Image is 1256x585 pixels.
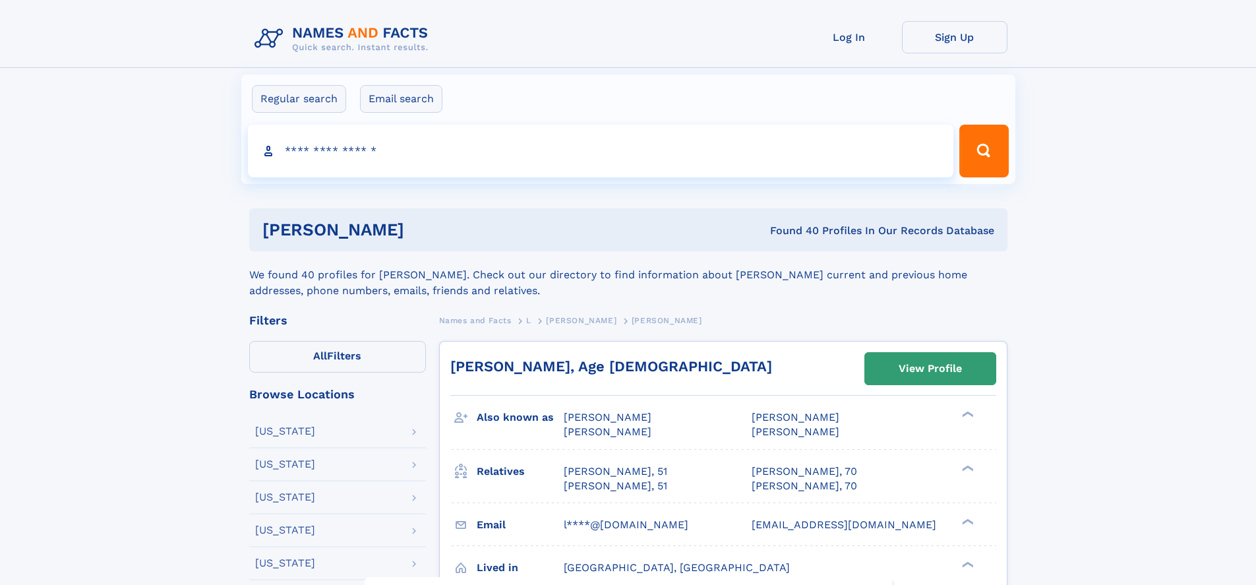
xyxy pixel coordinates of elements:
label: Email search [360,85,442,113]
label: Filters [249,341,426,373]
div: [US_STATE] [255,525,315,536]
div: [US_STATE] [255,492,315,503]
div: ❯ [959,517,974,526]
div: Browse Locations [249,388,426,400]
h3: Email [477,514,564,536]
a: [PERSON_NAME], 70 [752,479,857,493]
label: Regular search [252,85,346,113]
button: Search Button [959,125,1008,177]
span: All [313,350,327,362]
div: ❯ [959,410,974,419]
div: [US_STATE] [255,459,315,470]
div: We found 40 profiles for [PERSON_NAME]. Check out our directory to find information about [PERSON... [249,251,1007,299]
span: [PERSON_NAME] [632,316,702,325]
h3: Also known as [477,406,564,429]
span: [PERSON_NAME] [752,425,839,438]
a: [PERSON_NAME], 70 [752,464,857,479]
a: Log In [796,21,902,53]
span: [PERSON_NAME] [752,411,839,423]
div: [US_STATE] [255,426,315,437]
div: View Profile [899,354,962,384]
div: ❯ [959,464,974,472]
input: search input [248,125,954,177]
a: View Profile [865,353,996,385]
span: [GEOGRAPHIC_DATA], [GEOGRAPHIC_DATA] [564,561,790,574]
div: Found 40 Profiles In Our Records Database [587,224,994,238]
h3: Lived in [477,557,564,579]
span: [EMAIL_ADDRESS][DOMAIN_NAME] [752,518,936,531]
a: Sign Up [902,21,1007,53]
h1: [PERSON_NAME] [262,222,587,238]
img: Logo Names and Facts [249,21,439,57]
div: ❯ [959,560,974,569]
a: [PERSON_NAME], Age [DEMOGRAPHIC_DATA] [450,358,772,375]
a: L [526,312,531,328]
span: L [526,316,531,325]
a: [PERSON_NAME], 51 [564,479,667,493]
div: Filters [249,315,426,326]
a: [PERSON_NAME], 51 [564,464,667,479]
span: [PERSON_NAME] [564,411,651,423]
div: [US_STATE] [255,558,315,569]
a: Names and Facts [439,312,512,328]
a: [PERSON_NAME] [546,312,616,328]
h3: Relatives [477,460,564,483]
span: [PERSON_NAME] [564,425,651,438]
span: [PERSON_NAME] [546,316,616,325]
